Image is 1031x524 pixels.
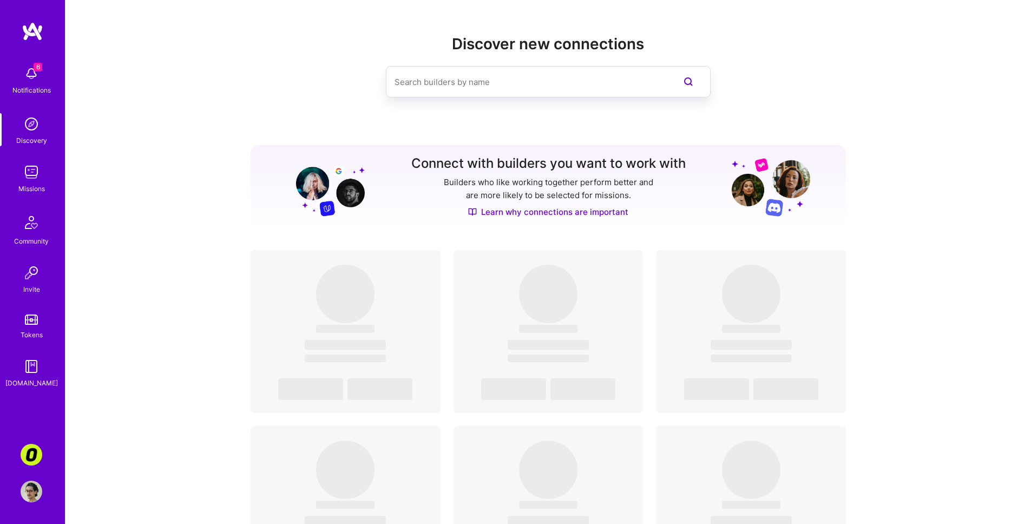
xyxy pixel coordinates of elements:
[286,157,365,217] img: Grow your network
[468,206,628,218] a: Learn why connections are important
[251,35,846,53] h2: Discover new connections
[682,75,695,88] i: icon SearchPurple
[711,340,792,350] span: ‌
[442,176,655,202] p: Builders who like working together perform better and are more likely to be selected for missions.
[753,378,818,400] span: ‌
[18,209,44,235] img: Community
[14,235,49,247] div: Community
[722,325,780,333] span: ‌
[722,501,780,509] span: ‌
[278,378,343,400] span: ‌
[21,329,43,340] div: Tokens
[12,84,51,96] div: Notifications
[5,377,58,389] div: [DOMAIN_NAME]
[34,63,42,71] span: 6
[519,325,577,333] span: ‌
[468,207,477,217] img: Discover
[21,444,42,466] img: Corner3: Building an AI User Researcher
[316,441,375,499] span: ‌
[316,501,375,509] span: ‌
[21,63,42,84] img: bell
[18,444,45,466] a: Corner3: Building an AI User Researcher
[21,481,42,502] img: User Avatar
[519,501,577,509] span: ‌
[481,378,546,400] span: ‌
[722,441,780,499] span: ‌
[508,355,589,362] span: ‌
[411,156,686,172] h3: Connect with builders you want to work with
[21,356,42,377] img: guide book
[347,378,412,400] span: ‌
[684,378,749,400] span: ‌
[722,265,780,323] span: ‌
[21,262,42,284] img: Invite
[22,22,43,41] img: logo
[711,355,792,362] span: ‌
[18,481,45,502] a: User Avatar
[18,183,45,194] div: Missions
[16,135,47,146] div: Discovery
[23,284,40,295] div: Invite
[395,68,659,96] input: Search builders by name
[519,265,577,323] span: ‌
[519,441,577,499] span: ‌
[305,355,386,362] span: ‌
[21,161,42,183] img: teamwork
[305,340,386,350] span: ‌
[732,158,810,217] img: Grow your network
[25,315,38,325] img: tokens
[21,113,42,135] img: discovery
[508,340,589,350] span: ‌
[316,325,375,333] span: ‌
[550,378,615,400] span: ‌
[316,265,375,323] span: ‌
